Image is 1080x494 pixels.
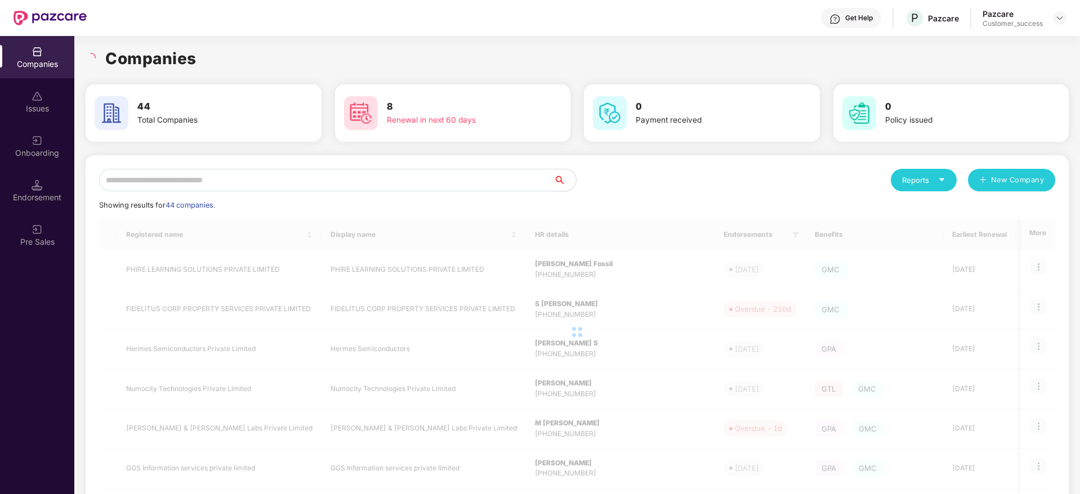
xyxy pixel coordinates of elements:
img: svg+xml;base64,PHN2ZyBpZD0iSXNzdWVzX2Rpc2FibGVkIiB4bWxucz0iaHR0cDovL3d3dy53My5vcmcvMjAwMC9zdmciIH... [32,91,43,102]
img: svg+xml;base64,PHN2ZyBpZD0iSGVscC0zMngzMiIgeG1sbnM9Imh0dHA6Ly93d3cudzMub3JnLzIwMDAvc3ZnIiB3aWR0aD... [829,14,841,25]
div: Pazcare [928,13,959,24]
img: svg+xml;base64,PHN2ZyB3aWR0aD0iMTQuNSIgaGVpZ2h0PSIxNC41IiB2aWV3Qm94PSIwIDAgMTYgMTYiIGZpbGw9Im5vbm... [32,179,43,191]
h3: 0 [636,100,778,114]
img: svg+xml;base64,PHN2ZyB3aWR0aD0iMjAiIGhlaWdodD0iMjAiIHZpZXdCb3g9IjAgMCAyMCAyMCIgZmlsbD0ibm9uZSIgeG... [32,135,43,146]
div: Policy issued [885,114,1027,127]
img: svg+xml;base64,PHN2ZyB4bWxucz0iaHR0cDovL3d3dy53My5vcmcvMjAwMC9zdmciIHdpZHRoPSI2MCIgaGVpZ2h0PSI2MC... [842,96,876,130]
span: search [553,176,576,185]
div: Reports [902,174,945,186]
button: plusNew Company [968,169,1055,191]
h3: 0 [885,100,1027,114]
img: svg+xml;base64,PHN2ZyB3aWR0aD0iMjAiIGhlaWdodD0iMjAiIHZpZXdCb3g9IjAgMCAyMCAyMCIgZmlsbD0ibm9uZSIgeG... [32,224,43,235]
h3: 8 [387,100,529,114]
img: svg+xml;base64,PHN2ZyBpZD0iQ29tcGFuaWVzIiB4bWxucz0iaHR0cDovL3d3dy53My5vcmcvMjAwMC9zdmciIHdpZHRoPS... [32,46,43,57]
span: caret-down [938,176,945,183]
span: P [911,11,918,25]
div: Get Help [845,14,873,23]
img: svg+xml;base64,PHN2ZyB4bWxucz0iaHR0cDovL3d3dy53My5vcmcvMjAwMC9zdmciIHdpZHRoPSI2MCIgaGVpZ2h0PSI2MC... [344,96,378,130]
h3: 44 [137,100,279,114]
div: Renewal in next 60 days [387,114,529,127]
div: Pazcare [983,8,1043,19]
span: loading [83,51,97,65]
img: svg+xml;base64,PHN2ZyBpZD0iRHJvcGRvd24tMzJ4MzIiIHhtbG5zPSJodHRwOi8vd3d3LnczLm9yZy8yMDAwL3N2ZyIgd2... [1055,14,1064,23]
span: Showing results for [99,201,215,209]
button: search [553,169,577,191]
img: New Pazcare Logo [14,11,87,25]
div: Customer_success [983,19,1043,28]
span: plus [979,176,987,185]
span: New Company [991,174,1045,186]
div: Payment received [636,114,778,127]
span: 44 companies. [166,201,215,209]
img: svg+xml;base64,PHN2ZyB4bWxucz0iaHR0cDovL3d3dy53My5vcmcvMjAwMC9zdmciIHdpZHRoPSI2MCIgaGVpZ2h0PSI2MC... [95,96,128,130]
h1: Companies [105,46,197,71]
img: svg+xml;base64,PHN2ZyB4bWxucz0iaHR0cDovL3d3dy53My5vcmcvMjAwMC9zdmciIHdpZHRoPSI2MCIgaGVpZ2h0PSI2MC... [593,96,627,130]
div: Total Companies [137,114,279,127]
